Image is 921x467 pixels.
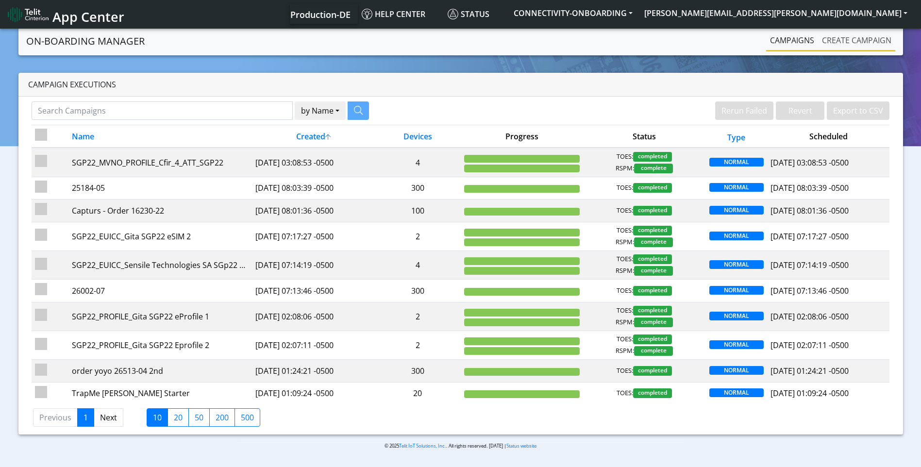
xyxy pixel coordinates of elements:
[617,334,633,344] span: TOES:
[237,442,684,450] p: © 2025 . All rights reserved. [DATE] |
[375,250,461,279] td: 4
[375,148,461,177] td: 4
[616,317,634,327] span: RSPM:
[252,331,375,360] td: [DATE] 02:07:11 -0500
[72,205,249,217] div: Capturs - Order 16230-22
[634,164,673,173] span: complete
[617,306,633,316] span: TOES:
[617,206,633,216] span: TOES:
[709,232,764,240] span: NORMAL
[252,200,375,222] td: [DATE] 08:01:36 -0500
[252,302,375,331] td: [DATE] 02:08:06 -0500
[188,408,210,427] label: 50
[252,250,375,279] td: [DATE] 07:14:19 -0500
[77,408,94,427] a: 1
[72,387,249,399] div: TrapMe [PERSON_NAME] Starter
[375,200,461,222] td: 100
[252,280,375,302] td: [DATE] 07:13:46 -0500
[633,206,672,216] span: completed
[709,312,764,320] span: NORMAL
[252,125,375,148] th: Created
[770,157,849,168] span: [DATE] 03:08:53 -0500
[770,366,849,376] span: [DATE] 01:24:21 -0500
[72,182,249,194] div: 25184-05
[634,266,673,276] span: complete
[776,101,824,120] button: Revert
[252,177,375,199] td: [DATE] 08:03:39 -0500
[633,254,672,264] span: completed
[375,177,461,199] td: 300
[633,286,672,296] span: completed
[290,4,350,24] a: Your current platform instance
[375,222,461,250] td: 2
[634,317,673,327] span: complete
[32,101,293,120] input: Search Campaigns
[167,408,189,427] label: 20
[72,365,249,377] div: order yoyo 26513-04 2nd
[252,382,375,404] td: [DATE] 01:09:24 -0500
[617,366,633,376] span: TOES:
[375,360,461,382] td: 300
[617,286,633,296] span: TOES:
[375,125,461,148] th: Devices
[234,408,260,427] label: 500
[616,237,634,247] span: RSPM:
[770,340,849,350] span: [DATE] 02:07:11 -0500
[770,311,849,322] span: [DATE] 02:08:06 -0500
[52,8,124,26] span: App Center
[362,9,372,19] img: knowledge.svg
[616,164,634,173] span: RSPM:
[617,388,633,398] span: TOES:
[633,306,672,316] span: completed
[770,183,849,193] span: [DATE] 08:03:39 -0500
[72,339,249,351] div: SGP22_PROFILE_Gita SGP22 Eprofile 2
[94,408,123,427] a: Next
[147,408,168,427] label: 10
[72,231,249,242] div: SGP22_EUICC_Gita SGP22 eSIM 2
[709,158,764,167] span: NORMAL
[706,125,767,148] th: Type
[375,331,461,360] td: 2
[617,152,633,162] span: TOES:
[638,4,913,22] button: [PERSON_NAME][EMAIL_ADDRESS][PERSON_NAME][DOMAIN_NAME]
[448,9,458,19] img: status.svg
[506,443,536,449] a: Status website
[508,4,638,22] button: CONNECTIVITY-ONBOARDING
[634,237,673,247] span: complete
[770,260,849,270] span: [DATE] 07:14:19 -0500
[770,285,849,296] span: [DATE] 07:13:46 -0500
[448,9,489,19] span: Status
[72,311,249,322] div: SGP22_PROFILE_Gita SGP22 eProfile 1
[72,285,249,297] div: 26002-07
[617,183,633,193] span: TOES:
[375,302,461,331] td: 2
[633,152,672,162] span: completed
[18,73,903,97] div: Campaign Executions
[633,183,672,193] span: completed
[295,101,346,120] button: by Name
[252,360,375,382] td: [DATE] 01:24:21 -0500
[375,280,461,302] td: 300
[770,388,849,399] span: [DATE] 01:09:24 -0500
[26,32,145,51] a: On-Boarding Manager
[633,334,672,344] span: completed
[634,346,673,356] span: complete
[633,366,672,376] span: completed
[362,9,425,19] span: Help center
[460,125,583,148] th: Progress
[616,346,634,356] span: RSPM:
[709,206,764,215] span: NORMAL
[709,366,764,375] span: NORMAL
[709,388,764,397] span: NORMAL
[252,148,375,177] td: [DATE] 03:08:53 -0500
[72,259,249,271] div: SGP22_EUICC_Sensile Technologies SA SGp22 starter SIM
[633,388,672,398] span: completed
[818,31,895,50] a: Create campaign
[709,183,764,192] span: NORMAL
[68,125,252,148] th: Name
[358,4,444,24] a: Help center
[399,443,446,449] a: Telit IoT Solutions, Inc.
[8,4,123,25] a: App Center
[633,226,672,235] span: completed
[827,101,889,120] button: Export to CSV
